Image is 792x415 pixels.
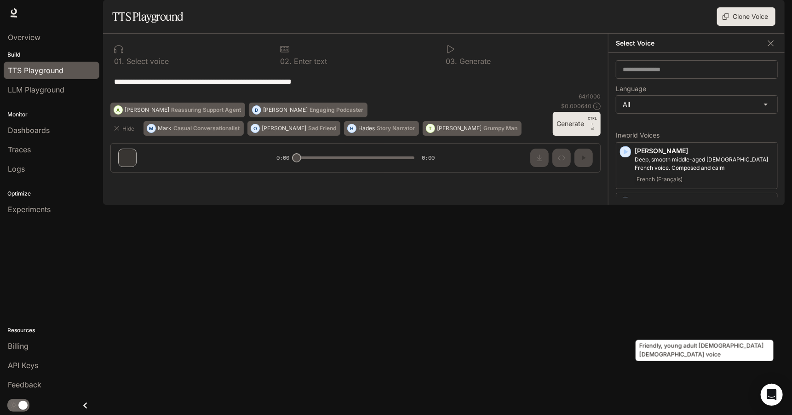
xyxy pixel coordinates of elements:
p: [PERSON_NAME] [635,197,774,206]
p: Language [616,86,646,92]
button: HHadesStory Narrator [344,121,419,136]
p: Sad Friend [308,126,336,131]
p: Enter text [292,58,327,65]
p: Story Narrator [377,126,415,131]
p: Engaging Podcaster [310,107,363,113]
p: Select voice [124,58,169,65]
p: CTRL + [588,115,597,127]
div: Open Intercom Messenger [761,384,783,406]
p: [PERSON_NAME] [263,107,308,113]
p: [PERSON_NAME] [125,107,169,113]
p: 0 2 . [280,58,292,65]
button: A[PERSON_NAME]Reassuring Support Agent [110,103,245,117]
p: Casual Conversationalist [173,126,240,131]
div: A [114,103,122,117]
p: Generate [458,58,491,65]
p: Mark [158,126,172,131]
button: MMarkCasual Conversationalist [143,121,244,136]
h1: TTS Playground [112,7,184,26]
p: $ 0.000640 [561,102,591,110]
p: Reassuring Support Agent [171,107,241,113]
p: Inworld Voices [616,132,778,138]
div: H [348,121,356,136]
p: Deep, smooth middle-aged male French voice. Composed and calm [635,156,774,172]
p: [PERSON_NAME] [437,126,482,131]
button: D[PERSON_NAME]Engaging Podcaster [249,103,367,117]
div: T [426,121,435,136]
div: O [251,121,259,136]
button: GenerateCTRL +⏎ [553,112,601,136]
p: 0 3 . [446,58,458,65]
button: O[PERSON_NAME]Sad Friend [247,121,340,136]
button: Hide [110,121,140,136]
div: All [616,96,777,113]
div: M [147,121,155,136]
p: 64 / 1000 [579,92,601,100]
p: Hades [358,126,375,131]
p: Grumpy Man [483,126,517,131]
div: D [253,103,261,117]
div: Friendly, young adult [DEMOGRAPHIC_DATA] [DEMOGRAPHIC_DATA] voice [636,340,774,361]
p: [PERSON_NAME] [635,146,774,156]
p: ⏎ [588,115,597,132]
span: French (Français) [635,174,684,185]
p: [PERSON_NAME] [262,126,306,131]
button: Clone Voice [717,7,775,26]
p: 0 1 . [114,58,124,65]
button: T[PERSON_NAME]Grumpy Man [423,121,522,136]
